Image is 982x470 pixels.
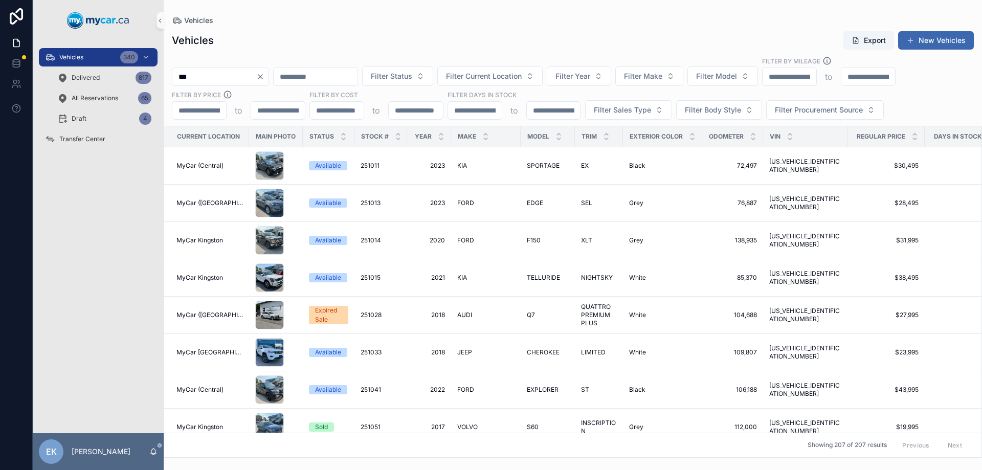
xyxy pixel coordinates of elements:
[624,71,662,81] span: Filter Make
[685,105,741,115] span: Filter Body Style
[176,386,224,394] span: MyCar (Central)
[808,441,887,450] span: Showing 207 of 207 results
[176,199,243,207] span: MyCar ([GEOGRAPHIC_DATA])
[414,162,445,170] span: 2023
[67,12,129,29] img: App logo
[527,348,569,356] a: CHEROKEE
[629,236,696,244] a: Grey
[709,132,744,141] span: Odometer
[581,303,617,327] a: QUATTRO PREMIUM PLUS
[581,274,613,282] span: NIGHTSKY
[361,386,402,394] a: 251041
[457,162,467,170] span: KIA
[843,31,894,50] button: Export
[315,273,341,282] div: Available
[581,199,617,207] a: SEL
[629,386,645,394] span: Black
[527,311,569,319] a: Q7
[139,113,151,125] div: 4
[581,386,617,394] a: ST
[309,132,334,141] span: Status
[769,232,842,249] a: [US_VEHICLE_IDENTIFICATION_NUMBER]
[72,94,118,102] span: All Reservations
[629,311,696,319] a: White
[708,199,757,207] span: 76,887
[527,386,559,394] span: EXPLORER
[629,236,643,244] span: Grey
[708,162,757,170] a: 72,497
[361,348,382,356] span: 251033
[176,236,223,244] span: MyCar Kingston
[769,195,842,211] a: [US_VEHICLE_IDENTIFICATION_NUMBER]
[581,236,617,244] a: XLT
[457,162,515,170] a: KIA
[120,51,138,63] div: 340
[769,270,842,286] a: [US_VEHICLE_IDENTIFICATION_NUMBER]
[527,199,543,207] span: EDGE
[448,90,517,99] label: Filter Days In Stock
[361,162,380,170] span: 251011
[361,274,381,282] span: 251015
[136,72,151,84] div: 817
[769,158,842,174] a: [US_VEHICLE_IDENTIFICATION_NUMBER]
[854,162,919,170] a: $30,495
[414,423,445,431] a: 2017
[176,311,243,319] a: MyCar ([GEOGRAPHIC_DATA])
[72,74,100,82] span: Delivered
[72,115,86,123] span: Draft
[414,386,445,394] span: 2022
[176,274,223,282] span: MyCar Kingston
[184,15,213,26] span: Vehicles
[769,382,842,398] span: [US_VEHICLE_IDENTIFICATION_NUMBER]
[775,105,863,115] span: Filter Procurement Source
[762,56,820,65] label: Filter By Mileage
[437,66,543,86] button: Select Button
[527,274,569,282] a: TELLURIDE
[315,236,341,245] div: Available
[315,161,341,170] div: Available
[309,348,348,357] a: Available
[315,198,341,208] div: Available
[547,66,611,86] button: Select Button
[582,132,597,141] span: Trim
[176,162,243,170] a: MyCar (Central)
[629,274,646,282] span: White
[854,423,919,431] a: $19,995
[315,306,342,324] div: Expired Sale
[629,274,696,282] a: White
[854,311,919,319] a: $27,995
[708,423,757,431] a: 112,000
[708,274,757,282] a: 85,370
[527,236,569,244] a: F150
[527,311,535,319] span: Q7
[235,104,242,117] p: to
[708,311,757,319] a: 104,688
[581,162,617,170] a: EX
[46,445,57,458] span: EK
[527,423,569,431] a: S60
[510,104,518,117] p: to
[414,274,445,282] a: 2021
[854,386,919,394] span: $43,995
[629,386,696,394] a: Black
[361,199,402,207] a: 251013
[629,162,645,170] span: Black
[898,31,974,50] button: New Vehicles
[315,385,341,394] div: Available
[309,273,348,282] a: Available
[708,236,757,244] span: 138,935
[527,274,560,282] span: TELLURIDE
[361,423,381,431] span: 251051
[457,348,515,356] a: JEEP
[51,69,158,87] a: Delivered817
[615,66,683,86] button: Select Button
[629,423,696,431] a: Grey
